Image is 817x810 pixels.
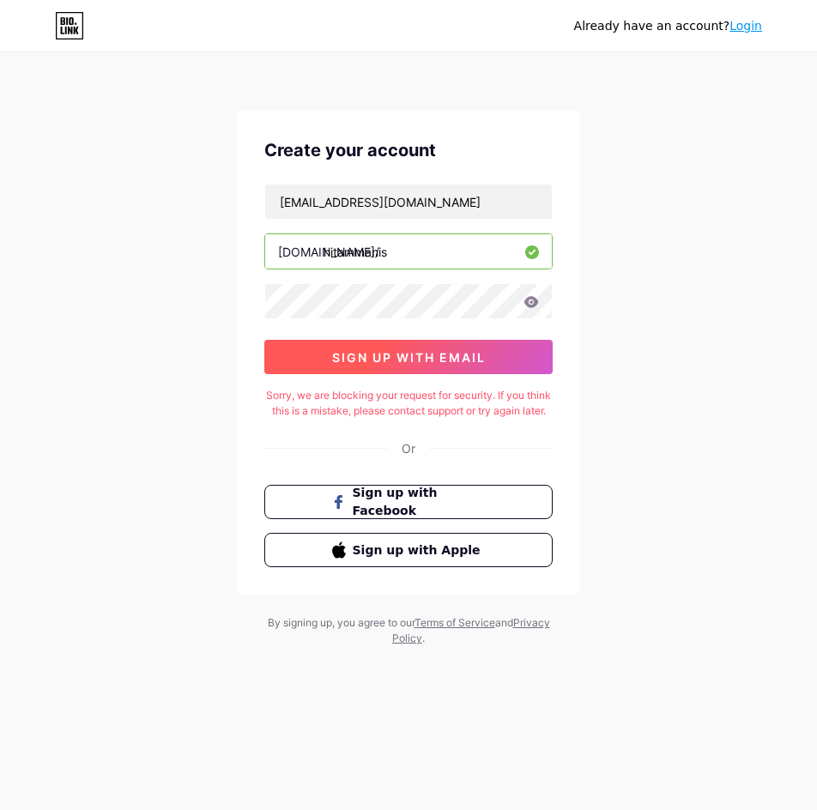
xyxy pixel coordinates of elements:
div: [DOMAIN_NAME]/ [278,243,379,261]
a: Login [729,19,762,33]
div: Sorry, we are blocking your request for security. If you think this is a mistake, please contact ... [264,388,553,419]
button: sign up with email [264,340,553,374]
input: Email [265,184,552,219]
span: sign up with email [332,350,486,365]
a: Terms of Service [415,616,495,629]
div: Or [402,439,415,457]
div: Create your account [264,137,553,163]
span: Sign up with Facebook [353,484,486,520]
input: username [265,234,552,269]
span: Sign up with Apple [353,541,486,559]
div: Already have an account? [574,17,762,35]
div: By signing up, you agree to our and . [263,615,554,646]
button: Sign up with Apple [264,533,553,567]
button: Sign up with Facebook [264,485,553,519]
